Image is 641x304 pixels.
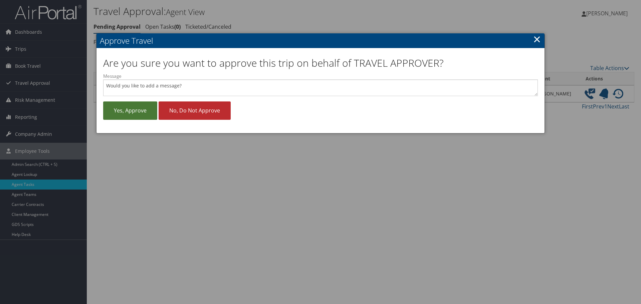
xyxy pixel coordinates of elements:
textarea: Message [103,79,538,96]
a: No, do not approve [159,101,231,120]
h1: Are you sure you want to approve this trip on behalf of TRAVEL APPROVER? [103,56,538,70]
a: Yes, approve [103,101,157,120]
a: × [533,32,541,46]
label: Message [103,73,538,96]
h2: Approve Travel [96,33,545,48]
